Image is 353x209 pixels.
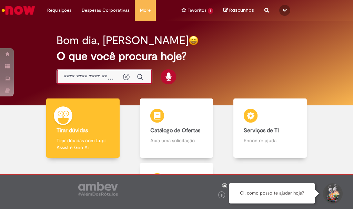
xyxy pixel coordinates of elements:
span: Favoritos [188,7,206,14]
img: logo_footer_ambev_rotulo_gray.png [78,182,118,196]
b: Serviços de TI [244,127,279,134]
span: AP [283,8,287,12]
p: Abra uma solicitação [150,137,203,144]
img: ServiceNow [1,3,36,17]
a: Serviços de TI Encontre ajuda [223,98,317,158]
p: Tirar dúvidas com Lupi Assist e Gen Ai [57,137,109,151]
a: Catálogo de Ofertas Abra uma solicitação [130,98,223,158]
span: 1 [208,8,213,14]
span: Despesas Corporativas [82,7,130,14]
h2: Bom dia, [PERSON_NAME] [57,34,189,46]
img: happy-face.png [189,35,199,45]
a: Tirar dúvidas Tirar dúvidas com Lupi Assist e Gen Ai [36,98,130,158]
h2: O que você procura hoje? [57,50,296,62]
img: logo_footer_facebook.png [220,194,223,197]
b: Tirar dúvidas [57,127,88,134]
button: Iniciar Conversa de Suporte [322,183,343,204]
b: Catálogo de Ofertas [150,127,200,134]
span: Requisições [47,7,71,14]
span: More [140,7,151,14]
span: Rascunhos [229,7,254,13]
p: Encontre ajuda [244,137,296,144]
a: No momento, sua lista de rascunhos tem 0 Itens [223,7,254,13]
div: Oi, como posso te ajudar hoje? [229,183,315,203]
